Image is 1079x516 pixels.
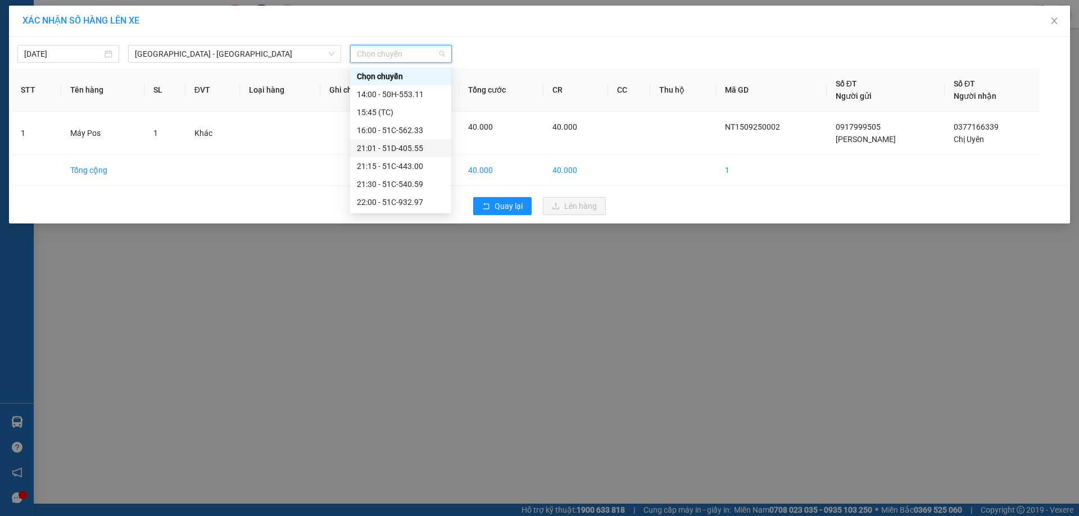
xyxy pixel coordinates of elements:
[22,15,139,26] span: XÁC NHẬN SỐ HÀNG LÊN XE
[543,155,608,186] td: 40.000
[328,51,335,57] span: down
[357,88,445,101] div: 14:00 - 50H-553.11
[132,10,210,23] div: Quận 1
[135,45,334,62] span: Nha Trang - Quận 1
[357,160,445,172] div: 21:15 - 51C-443.00
[240,69,321,112] th: Loại hàng
[12,69,61,112] th: STT
[10,10,124,35] div: [GEOGRAPHIC_DATA]
[357,124,445,136] div: 16:00 - 51C-562.33
[357,178,445,190] div: 21:30 - 51C-540.59
[357,196,445,208] div: 22:00 - 51C-932.97
[836,79,857,88] span: Số ĐT
[320,69,388,112] th: Ghi chú
[459,155,543,186] td: 40.000
[61,155,144,186] td: Tổng cộng
[10,48,124,64] div: 0917999505
[954,135,984,144] span: Chị Uyên
[1050,16,1059,25] span: close
[12,112,61,155] td: 1
[459,69,543,112] th: Tổng cước
[836,92,872,101] span: Người gửi
[132,11,158,22] span: Nhận:
[144,69,185,112] th: SL
[836,122,881,131] span: 0917999505
[185,112,240,155] td: Khác
[552,122,577,131] span: 40.000
[650,69,716,112] th: Thu hộ
[357,70,445,83] div: Chọn chuyến
[357,106,445,118] div: 15:45 (TC)
[543,197,606,215] button: uploadLên hàng
[716,69,827,112] th: Mã GD
[61,112,144,155] td: Máy Pos
[8,72,26,84] span: CR :
[716,155,827,186] td: 1
[495,200,523,212] span: Quay lại
[954,122,999,131] span: 0377166339
[468,122,493,131] span: 40.000
[357,142,445,154] div: 21:01 - 51D-405.55
[836,135,896,144] span: [PERSON_NAME]
[8,71,125,84] div: 40.000
[10,35,124,48] div: [PERSON_NAME]
[725,122,780,131] span: NT1509250002
[473,197,532,215] button: rollbackQuay lại
[954,79,975,88] span: Số ĐT
[954,92,996,101] span: Người nhận
[1039,6,1070,37] button: Close
[61,69,144,112] th: Tên hàng
[10,10,27,21] span: Gửi:
[132,23,210,36] div: Chị Uyên
[608,69,651,112] th: CC
[482,202,490,211] span: rollback
[350,67,451,85] div: Chọn chuyến
[153,129,158,138] span: 1
[185,69,240,112] th: ĐVT
[132,36,210,52] div: 0377166339
[543,69,608,112] th: CR
[357,45,445,62] span: Chọn chuyến
[24,48,102,60] input: 15/09/2025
